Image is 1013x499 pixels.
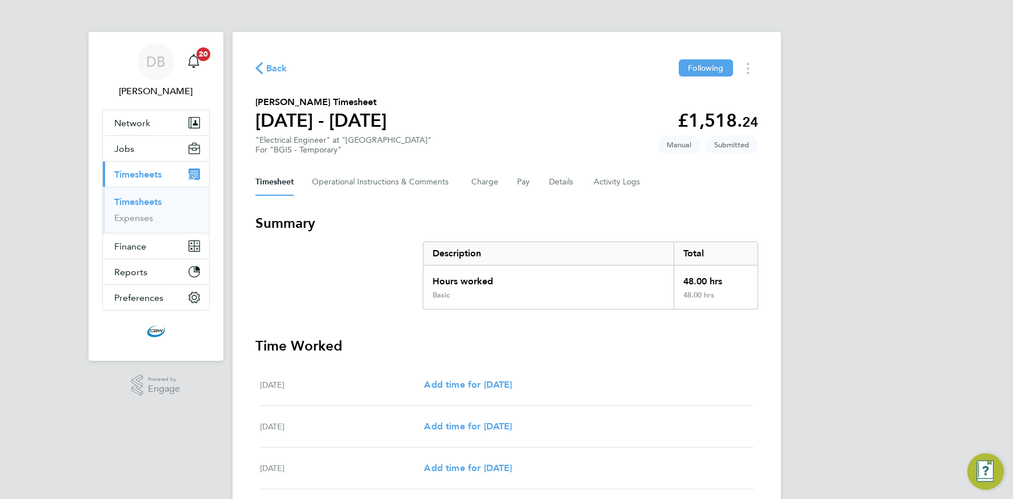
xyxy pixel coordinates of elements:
[102,322,210,340] a: Go to home page
[424,421,512,432] span: Add time for [DATE]
[255,337,758,355] h3: Time Worked
[114,292,163,303] span: Preferences
[146,54,165,69] span: DB
[423,242,758,309] div: Summary
[424,378,512,392] a: Add time for [DATE]
[148,384,180,394] span: Engage
[114,169,162,180] span: Timesheets
[89,32,223,361] nav: Main navigation
[147,322,165,340] img: cbwstaffingsolutions-logo-retina.png
[197,47,210,61] span: 20
[255,135,431,155] div: "Electrical Engineer" at "[GEOGRAPHIC_DATA]"
[114,196,162,207] a: Timesheets
[688,63,723,73] span: Following
[255,61,287,75] button: Back
[594,168,642,196] button: Activity Logs
[471,168,499,196] button: Charge
[103,110,209,135] button: Network
[103,285,209,310] button: Preferences
[658,135,700,154] span: This timesheet was manually created.
[103,162,209,187] button: Timesheets
[424,462,512,473] span: Add time for [DATE]
[433,291,450,300] div: Basic
[255,168,294,196] button: Timesheet
[114,212,153,223] a: Expenses
[114,143,134,154] span: Jobs
[260,420,425,433] div: [DATE]
[103,234,209,259] button: Finance
[102,84,210,98] span: Daniel Barber
[103,187,209,233] div: Timesheets
[742,114,758,130] span: 24
[255,145,431,155] div: For "BGIS - Temporary"
[148,375,180,384] span: Powered by
[738,59,758,77] button: Timesheets Menu
[423,265,674,291] div: Hours worked
[131,375,180,396] a: Powered byEngage
[260,461,425,475] div: [DATE]
[182,43,205,80] a: 20
[679,59,732,77] button: Following
[517,168,531,196] button: Pay
[967,453,1004,490] button: Engage Resource Center
[674,242,757,265] div: Total
[114,241,146,252] span: Finance
[674,265,757,291] div: 48.00 hrs
[423,242,674,265] div: Description
[705,135,758,154] span: This timesheet is Submitted.
[103,136,209,161] button: Jobs
[260,378,425,392] div: [DATE]
[255,214,758,232] h3: Summary
[312,168,453,196] button: Operational Instructions & Comments
[114,118,150,128] span: Network
[424,461,512,475] a: Add time for [DATE]
[255,109,387,132] h1: [DATE] - [DATE]
[424,420,512,433] a: Add time for [DATE]
[674,291,757,309] div: 48.00 hrs
[102,43,210,98] a: DB[PERSON_NAME]
[266,62,287,75] span: Back
[549,168,575,196] button: Details
[424,379,512,390] span: Add time for [DATE]
[678,110,758,131] app-decimal: £1,518.
[255,95,387,109] h2: [PERSON_NAME] Timesheet
[103,259,209,284] button: Reports
[114,267,147,277] span: Reports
